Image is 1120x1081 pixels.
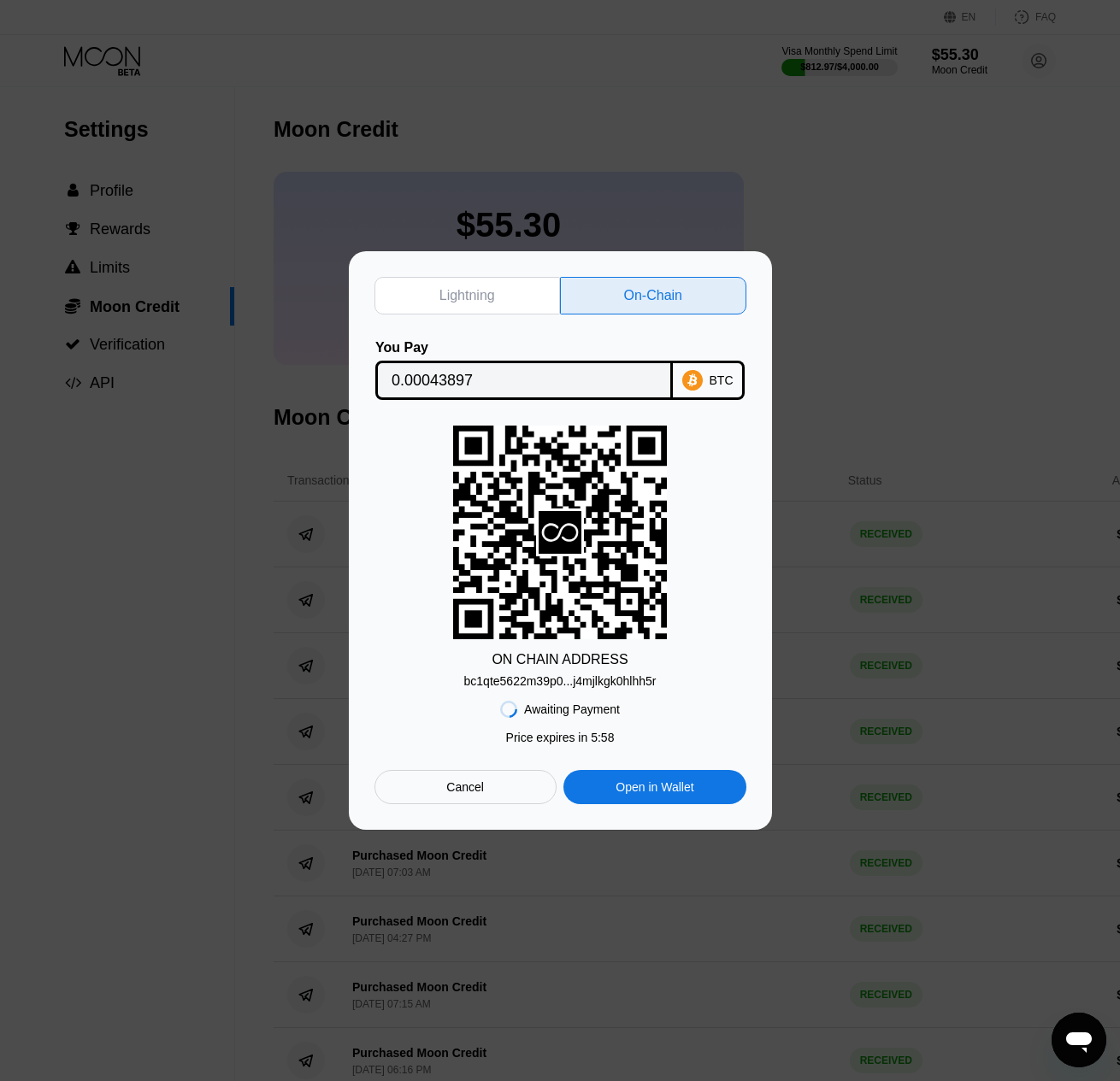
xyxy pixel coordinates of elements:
[492,652,628,667] div: ON CHAIN ADDRESS
[374,770,557,804] div: Cancel
[374,340,746,400] div: You PayBTC
[616,779,693,795] div: Open in Wallet
[446,779,484,795] div: Cancel
[563,770,746,804] div: Open in Wallet
[464,667,657,688] div: bc1qte5622m39p0...j4mjlkgk0hlhh5r
[710,373,734,387] div: BTC
[464,674,657,688] div: bc1qte5622m39p0...j4mjlkgk0hlhh5r
[560,277,746,314] div: On-Chain
[374,277,561,314] div: Lightning
[524,702,620,716] div: Awaiting Payment
[624,287,682,304] div: On-Chain
[439,287,495,304] div: Lightning
[506,731,615,744] div: Price expires in
[375,340,673,355] div: You Pay
[591,731,614,744] span: 5 : 58
[1052,1013,1106,1067] iframe: Butoni për hapjen e dritares së dërgimit të mesazheve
